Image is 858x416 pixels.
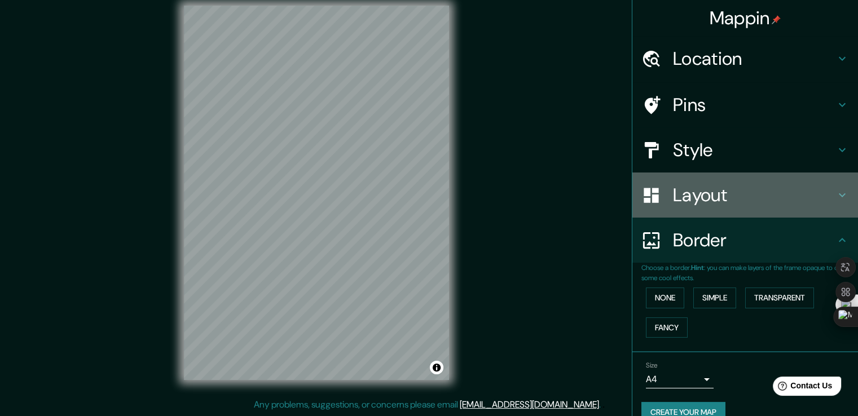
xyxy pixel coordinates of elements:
button: Simple [693,287,736,308]
canvas: Map [184,6,449,380]
div: Layout [632,172,858,218]
button: None [646,287,684,308]
h4: Layout [673,184,835,206]
h4: Pins [673,94,835,116]
div: Style [632,127,858,172]
button: Transparent [745,287,814,308]
h4: Border [673,229,835,251]
iframe: Help widget launcher [758,372,846,404]
div: . [601,398,602,411]
h4: Style [673,139,835,161]
div: Location [632,36,858,81]
a: [EMAIL_ADDRESS][DOMAIN_NAME] [460,399,599,410]
label: Size [646,361,658,370]
p: Any problems, suggestions, or concerns please email . [254,398,601,411]
div: A4 [646,370,714,388]
p: Choose a border. : you can make layers of the frame opaque to create some cool effects. [641,263,858,283]
img: pin-icon.png [772,15,781,24]
button: Toggle attribution [430,361,443,374]
div: Border [632,218,858,263]
div: Pins [632,82,858,127]
b: Hint [691,263,704,272]
button: Fancy [646,317,688,338]
div: . [602,398,605,411]
h4: Mappin [710,7,781,29]
h4: Location [673,47,835,70]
